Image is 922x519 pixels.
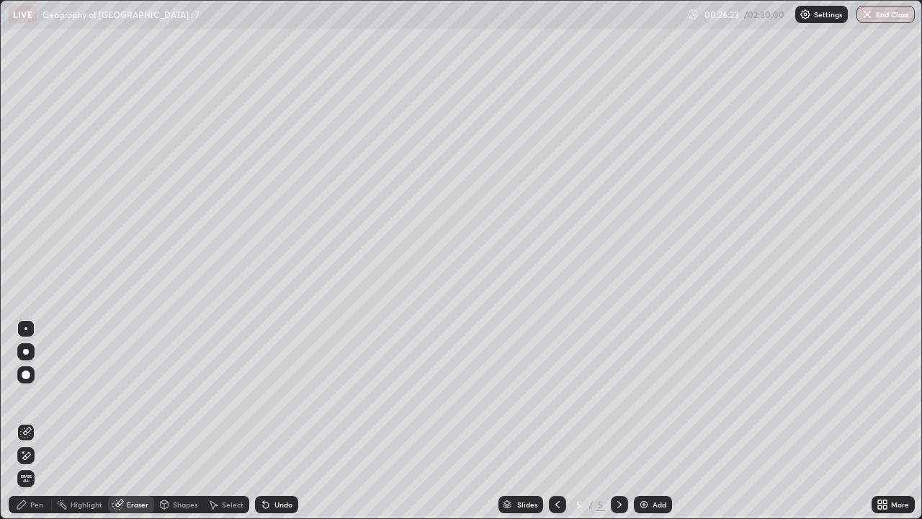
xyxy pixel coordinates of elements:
div: 5 [572,500,586,509]
button: End Class [856,6,915,23]
div: Eraser [127,501,148,508]
div: Shapes [173,501,197,508]
span: Erase all [18,474,34,483]
p: Settings [814,11,842,18]
p: LIVE [13,9,32,20]
div: Select [222,501,243,508]
p: Geography of [GEOGRAPHIC_DATA] : 7 [42,9,200,20]
img: class-settings-icons [800,9,811,20]
div: Highlight [71,501,102,508]
div: Add [653,501,666,508]
div: More [891,501,909,508]
div: Pen [30,501,43,508]
div: Slides [517,501,537,508]
img: end-class-cross [861,9,873,20]
div: Undo [274,501,292,508]
div: 5 [596,498,605,511]
div: / [589,500,594,509]
img: add-slide-button [638,499,650,510]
